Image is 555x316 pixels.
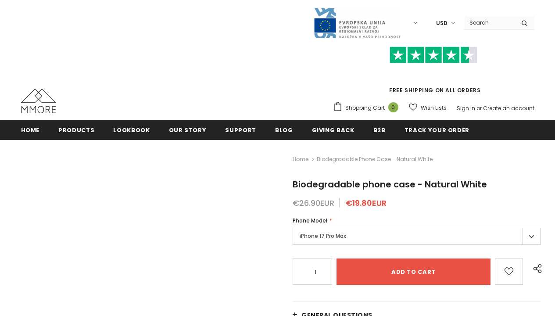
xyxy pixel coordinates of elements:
[421,104,447,112] span: Wish Lists
[388,102,398,112] span: 0
[293,197,334,208] span: €26.90EUR
[113,120,150,140] a: Lookbook
[333,50,534,94] span: FREE SHIPPING ON ALL ORDERS
[169,126,207,134] span: Our Story
[476,104,482,112] span: or
[333,101,403,115] a: Shopping Cart 0
[293,217,327,224] span: Phone Model
[464,16,515,29] input: Search Site
[21,120,40,140] a: Home
[225,126,256,134] span: support
[405,126,469,134] span: Track your order
[21,89,56,113] img: MMORE Cases
[457,104,475,112] a: Sign In
[409,100,447,115] a: Wish Lists
[436,19,448,28] span: USD
[333,63,534,86] iframe: Customer reviews powered by Trustpilot
[345,104,385,112] span: Shopping Cart
[317,154,433,165] span: Biodegradable phone case - Natural White
[390,47,477,64] img: Trust Pilot Stars
[373,126,386,134] span: B2B
[483,104,534,112] a: Create an account
[346,197,387,208] span: €19.80EUR
[293,178,487,190] span: Biodegradable phone case - Natural White
[275,120,293,140] a: Blog
[275,126,293,134] span: Blog
[405,120,469,140] a: Track your order
[293,228,541,245] label: iPhone 17 Pro Max
[58,126,94,134] span: Products
[312,120,354,140] a: Giving back
[337,259,491,285] input: Add to cart
[169,120,207,140] a: Our Story
[293,154,308,165] a: Home
[113,126,150,134] span: Lookbook
[225,120,256,140] a: support
[312,126,354,134] span: Giving back
[313,19,401,26] a: Javni Razpis
[58,120,94,140] a: Products
[313,7,401,39] img: Javni Razpis
[373,120,386,140] a: B2B
[21,126,40,134] span: Home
